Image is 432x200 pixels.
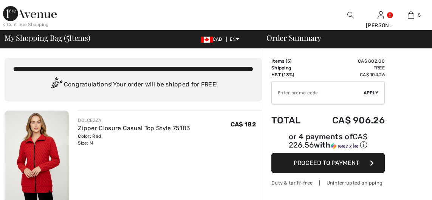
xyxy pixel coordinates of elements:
td: CA$ 104.26 [312,71,385,78]
td: CA$ 906.26 [312,108,385,133]
span: 5 [287,58,290,64]
span: CA$ 226.56 [289,132,367,149]
td: Free [312,65,385,71]
div: Color: Red Size: M [78,133,190,146]
img: Congratulation2.svg [49,77,64,92]
td: Shipping [271,65,312,71]
div: < Continue Shopping [3,21,49,28]
button: Proceed to Payment [271,153,385,173]
td: HST (13%) [271,71,312,78]
td: Items ( ) [271,58,312,65]
div: DOLCEZZA [78,117,190,124]
img: My Info [378,11,384,20]
div: or 4 payments of with [271,133,385,150]
span: EN [230,37,239,42]
a: Zipper Closure Casual Top Style 75183 [78,125,190,132]
img: Canadian Dollar [201,37,213,43]
div: Congratulations! Your order will be shipped for FREE! [14,77,253,92]
div: [PERSON_NAME] [366,22,395,29]
a: 5 [396,11,426,20]
div: or 4 payments ofCA$ 226.56withSezzle Click to learn more about Sezzle [271,133,385,153]
img: Sezzle [331,143,358,149]
div: Order Summary [257,34,427,42]
td: CA$ 802.00 [312,58,385,65]
input: Promo code [272,82,364,104]
span: 5 [66,32,69,42]
span: My Shopping Bag ( Items) [5,34,90,42]
span: 5 [418,12,421,18]
span: Apply [364,89,379,96]
div: Duty & tariff-free | Uninterrupted shipping [271,179,385,186]
span: Proceed to Payment [294,159,359,166]
span: CAD [201,37,225,42]
td: Total [271,108,312,133]
span: CA$ 182 [231,121,256,128]
a: Sign In [378,11,384,18]
img: search the website [347,11,354,20]
img: 1ère Avenue [3,6,57,21]
img: My Bag [408,11,414,20]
